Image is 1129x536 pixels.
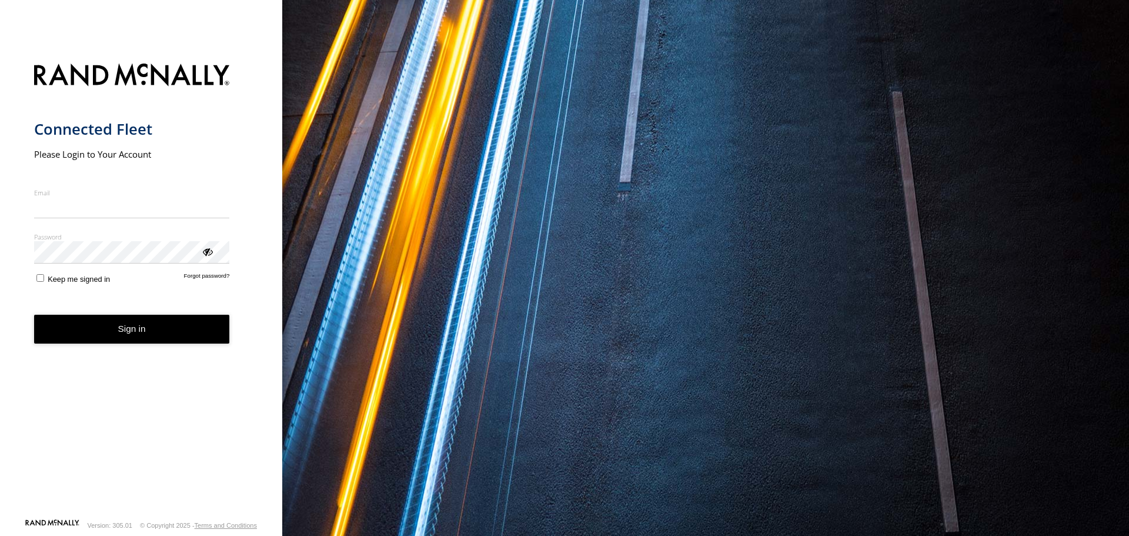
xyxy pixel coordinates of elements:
input: Keep me signed in [36,274,44,282]
div: Version: 305.01 [88,522,132,529]
h2: Please Login to Your Account [34,148,230,160]
form: main [34,56,249,518]
div: © Copyright 2025 - [140,522,257,529]
label: Password [34,232,230,241]
label: Email [34,188,230,197]
div: ViewPassword [201,245,213,257]
h1: Connected Fleet [34,119,230,139]
a: Forgot password? [184,272,230,284]
a: Visit our Website [25,520,79,531]
img: Rand McNally [34,61,230,91]
a: Terms and Conditions [195,522,257,529]
button: Sign in [34,315,230,344]
span: Keep me signed in [48,275,110,284]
